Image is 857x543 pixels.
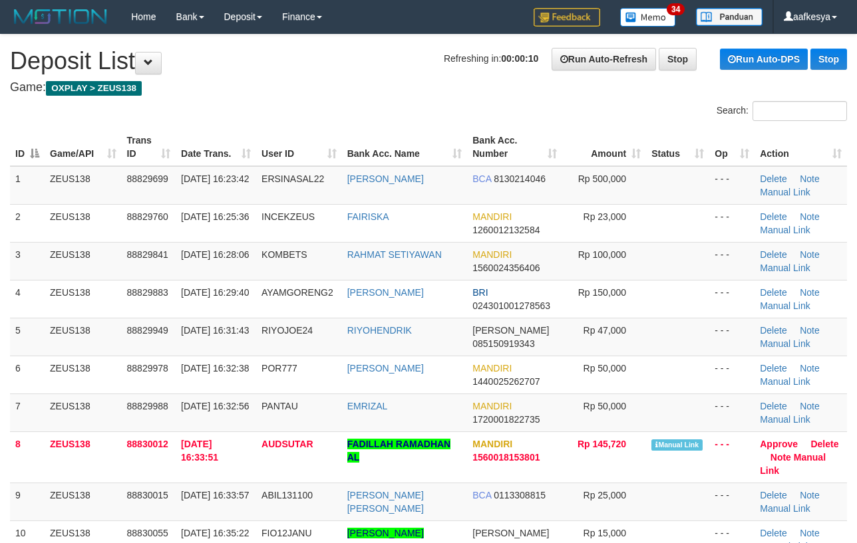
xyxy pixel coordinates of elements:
[181,287,249,298] span: [DATE] 16:29:40
[181,173,249,184] span: [DATE] 16:23:42
[10,318,45,356] td: 5
[800,363,820,374] a: Note
[472,439,512,449] span: MANDIRI
[127,528,168,538] span: 88830055
[562,128,646,166] th: Amount: activate to sort column ascending
[760,439,798,449] a: Approve
[578,173,626,184] span: Rp 500,000
[760,263,810,273] a: Manual Link
[45,356,122,393] td: ZEUS138
[709,483,755,520] td: - - -
[709,431,755,483] td: - - -
[584,401,627,411] span: Rp 50,000
[760,363,786,374] a: Delete
[10,431,45,483] td: 8
[127,211,168,222] span: 88829760
[760,503,810,514] a: Manual Link
[45,318,122,356] td: ZEUS138
[347,211,389,222] a: FAIRISKA
[760,173,786,184] a: Delete
[578,287,626,298] span: Rp 150,000
[800,401,820,411] a: Note
[667,3,685,15] span: 34
[472,249,512,260] span: MANDIRI
[760,490,786,500] a: Delete
[472,452,540,463] span: Copy 1560018153801 to clipboard
[760,187,810,197] a: Manual Link
[760,249,786,260] a: Delete
[127,439,168,449] span: 88830012
[709,280,755,318] td: - - -
[472,173,491,184] span: BCA
[472,528,549,538] span: [PERSON_NAME]
[261,173,324,184] span: ERSINASAL22
[181,490,249,500] span: [DATE] 16:33:57
[261,490,313,500] span: ABIL131100
[800,211,820,222] a: Note
[347,401,388,411] a: EMRIZAL
[127,173,168,184] span: 88829699
[10,356,45,393] td: 6
[181,401,249,411] span: [DATE] 16:32:56
[696,8,763,26] img: panduan.png
[800,325,820,336] a: Note
[717,101,847,121] label: Search:
[127,490,168,500] span: 88830015
[10,483,45,520] td: 9
[659,48,697,70] a: Stop
[755,128,847,166] th: Action: activate to sort column ascending
[800,490,820,500] a: Note
[472,376,540,387] span: Copy 1440025262707 to clipboard
[760,325,786,336] a: Delete
[261,287,333,298] span: AYAMGORENG2
[347,528,424,538] a: [PERSON_NAME]
[760,376,810,387] a: Manual Link
[800,287,820,298] a: Note
[709,166,755,205] td: - - -
[10,242,45,280] td: 3
[46,81,142,96] span: OXPLAY > ZEUS138
[347,439,451,463] a: FADILLAH RAMADHAN AL
[494,173,546,184] span: Copy 8130214046 to clipboard
[760,528,786,538] a: Delete
[472,300,550,311] span: Copy 024301001278563 to clipboard
[800,173,820,184] a: Note
[709,242,755,280] td: - - -
[122,128,176,166] th: Trans ID: activate to sort column ascending
[181,363,249,374] span: [DATE] 16:32:38
[709,128,755,166] th: Op: activate to sort column ascending
[347,173,424,184] a: [PERSON_NAME]
[10,128,45,166] th: ID: activate to sort column descending
[534,8,600,27] img: Feedback.jpg
[45,280,122,318] td: ZEUS138
[127,401,168,411] span: 88829988
[10,7,111,27] img: MOTION_logo.png
[444,53,538,64] span: Refreshing in:
[181,439,218,463] span: [DATE] 16:33:51
[472,490,491,500] span: BCA
[45,393,122,431] td: ZEUS138
[494,490,546,500] span: Copy 0113308815 to clipboard
[709,393,755,431] td: - - -
[261,401,298,411] span: PANTAU
[10,280,45,318] td: 4
[472,287,488,298] span: BRI
[261,439,313,449] span: AUDSUTAR
[127,363,168,374] span: 88829978
[347,249,442,260] a: RAHMAT SETIYAWAN
[10,393,45,431] td: 7
[45,242,122,280] td: ZEUS138
[467,128,562,166] th: Bank Acc. Number: activate to sort column ascending
[760,338,810,349] a: Manual Link
[760,300,810,311] a: Manual Link
[578,249,626,260] span: Rp 100,000
[584,490,627,500] span: Rp 25,000
[472,325,549,336] span: [PERSON_NAME]
[709,318,755,356] td: - - -
[127,287,168,298] span: 88829883
[651,439,703,451] span: Manually Linked
[45,204,122,242] td: ZEUS138
[347,325,412,336] a: RIYOHENDRIK
[760,414,810,425] a: Manual Link
[261,249,307,260] span: KOMBETS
